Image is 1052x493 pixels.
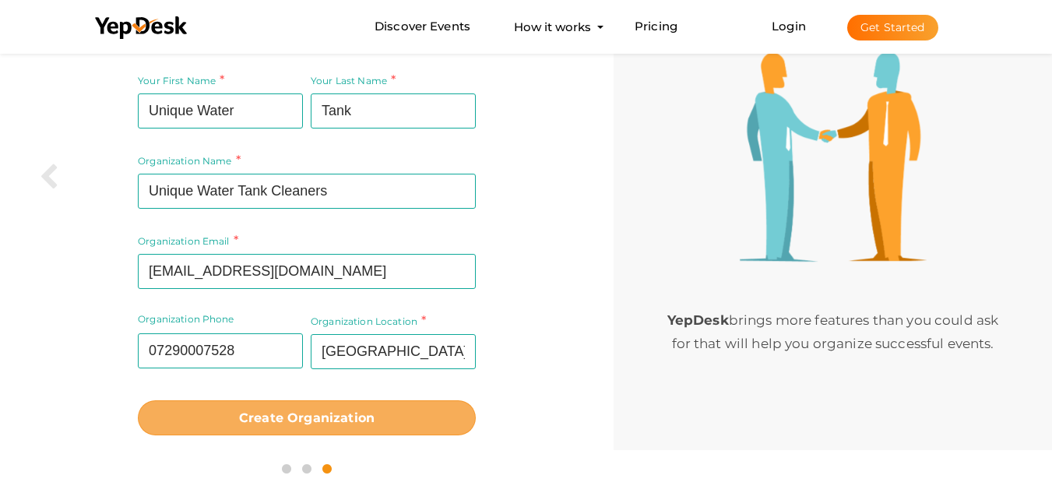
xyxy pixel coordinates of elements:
a: Login [772,19,806,33]
input: Organization Location [311,334,476,369]
label: Your Last Name [311,72,396,90]
a: Pricing [635,12,677,41]
input: Your Last Name [311,93,476,129]
label: Organization Phone [138,312,234,326]
button: Create Organization [138,400,476,435]
a: Discover Events [375,12,470,41]
span: brings more features than you could ask for that will help you organize successful events. [667,312,998,351]
input: Organization Phone [138,333,303,368]
input: Your First Name [138,93,303,129]
img: step3-illustration.png [740,52,927,262]
button: How it works [509,12,596,41]
input: Your Organization Name [138,174,476,209]
label: Organization Email [138,232,238,250]
b: Create Organization [239,410,375,425]
button: Get Started [847,15,938,40]
label: Organization Name [138,152,241,170]
label: Your First Name [138,72,224,90]
b: YepDesk [667,312,729,328]
label: Organization Location [311,312,426,330]
input: your Organization Email [138,254,476,289]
